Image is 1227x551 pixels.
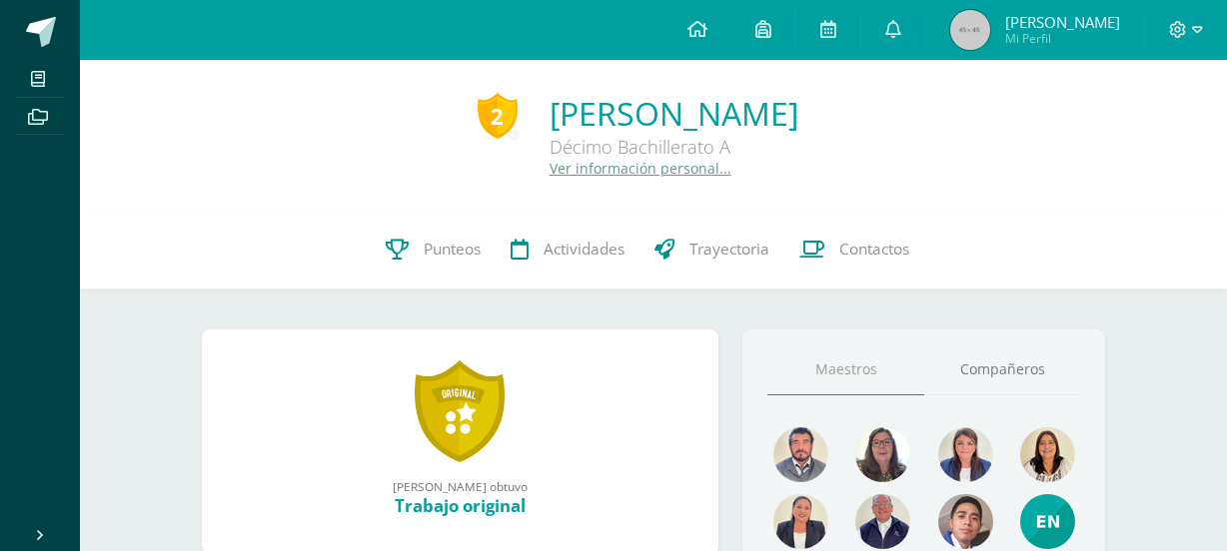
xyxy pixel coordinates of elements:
[938,494,993,549] img: 669d48334454096e69cb10173402f625.png
[550,135,798,159] div: Décimo Bachillerato A
[550,92,798,135] a: [PERSON_NAME]
[544,239,624,260] span: Actividades
[773,427,828,482] img: bd51737d0f7db0a37ff170fbd9075162.png
[424,239,481,260] span: Punteos
[1005,30,1120,47] span: Mi Perfil
[222,478,699,494] div: [PERSON_NAME] obtuvo
[478,93,518,139] div: 2
[371,210,496,289] a: Punteos
[773,494,828,549] img: a5d4b362228ed099ba10c9d3d1eca075.png
[1020,494,1075,549] img: e4e25d66bd50ed3745d37a230cf1e994.png
[689,239,769,260] span: Trayectoria
[767,344,924,395] a: Maestros
[550,159,731,178] a: Ver información personal...
[950,10,990,50] img: 45x45
[855,427,910,482] img: a4871f238fc6f9e1d7ed418e21754428.png
[1020,427,1075,482] img: 876c69fb502899f7a2bc55a9ba2fa0e7.png
[1005,12,1120,32] span: [PERSON_NAME]
[639,210,784,289] a: Trayectoria
[496,210,639,289] a: Actividades
[839,239,909,260] span: Contactos
[784,210,924,289] a: Contactos
[924,344,1081,395] a: Compañeros
[938,427,993,482] img: aefa6dbabf641819c41d1760b7b82962.png
[222,494,699,517] div: Trabajo original
[855,494,910,549] img: 63c37c47648096a584fdd476f5e72774.png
